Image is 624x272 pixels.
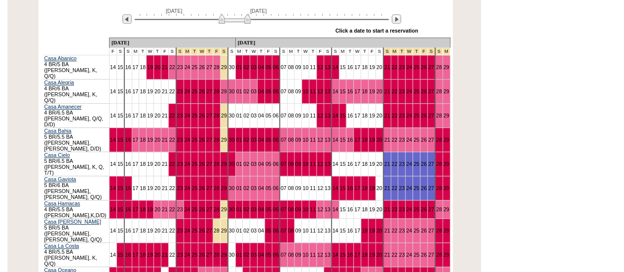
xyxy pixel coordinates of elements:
[347,64,353,70] a: 16
[184,185,190,191] a: 24
[162,206,168,212] a: 21
[125,161,131,167] a: 16
[369,185,375,191] a: 19
[229,137,235,143] a: 30
[436,161,442,167] a: 28
[191,88,197,94] a: 25
[214,64,220,70] a: 28
[133,185,139,191] a: 17
[110,64,116,70] a: 14
[191,137,197,143] a: 25
[295,161,301,167] a: 09
[413,137,419,143] a: 25
[221,137,227,143] a: 29
[302,88,308,94] a: 10
[140,206,146,212] a: 18
[273,64,279,70] a: 06
[206,113,212,118] a: 27
[384,64,390,70] a: 21
[191,64,197,70] a: 25
[332,137,338,143] a: 14
[265,88,271,94] a: 05
[288,161,294,167] a: 08
[229,64,235,70] a: 30
[199,64,205,70] a: 26
[265,161,271,167] a: 05
[392,137,398,143] a: 22
[406,113,412,118] a: 24
[340,113,346,118] a: 15
[354,64,360,70] a: 17
[110,161,116,167] a: 14
[162,113,168,118] a: 21
[177,161,183,167] a: 23
[406,137,412,143] a: 24
[133,88,139,94] a: 17
[428,88,434,94] a: 27
[421,88,427,94] a: 26
[362,137,367,143] a: 18
[265,113,271,118] a: 05
[288,64,294,70] a: 08
[214,137,220,143] a: 28
[317,185,323,191] a: 12
[236,185,242,191] a: 01
[110,113,116,118] a: 14
[125,88,131,94] a: 16
[392,185,398,191] a: 22
[288,137,294,143] a: 08
[221,64,227,70] a: 29
[44,79,74,85] a: Casa Alegria
[376,161,382,167] a: 20
[243,137,249,143] a: 02
[177,113,183,118] a: 23
[199,161,205,167] a: 26
[310,64,316,70] a: 11
[214,161,220,167] a: 28
[369,64,375,70] a: 19
[443,88,449,94] a: 29
[384,137,390,143] a: 21
[214,113,220,118] a: 28
[177,206,183,212] a: 23
[169,137,175,143] a: 22
[117,161,123,167] a: 15
[362,185,367,191] a: 18
[406,88,412,94] a: 24
[221,185,227,191] a: 29
[362,88,367,94] a: 18
[406,161,412,167] a: 24
[317,137,323,143] a: 12
[421,137,427,143] a: 26
[206,88,212,94] a: 27
[44,200,80,206] a: Casa Hamacas
[317,88,323,94] a: 12
[147,206,153,212] a: 19
[199,88,205,94] a: 26
[154,64,160,70] a: 20
[399,161,404,167] a: 23
[236,161,242,167] a: 01
[229,113,235,118] a: 30
[443,161,449,167] a: 29
[169,113,175,118] a: 22
[302,113,308,118] a: 10
[317,161,323,167] a: 12
[243,185,249,191] a: 02
[332,113,338,118] a: 14
[436,88,442,94] a: 28
[376,88,382,94] a: 20
[295,88,301,94] a: 09
[162,64,168,70] a: 21
[392,88,398,94] a: 22
[317,64,323,70] a: 12
[325,185,330,191] a: 13
[191,185,197,191] a: 25
[399,88,404,94] a: 23
[251,88,257,94] a: 03
[288,113,294,118] a: 08
[110,88,116,94] a: 14
[162,137,168,143] a: 21
[421,64,427,70] a: 26
[147,185,153,191] a: 19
